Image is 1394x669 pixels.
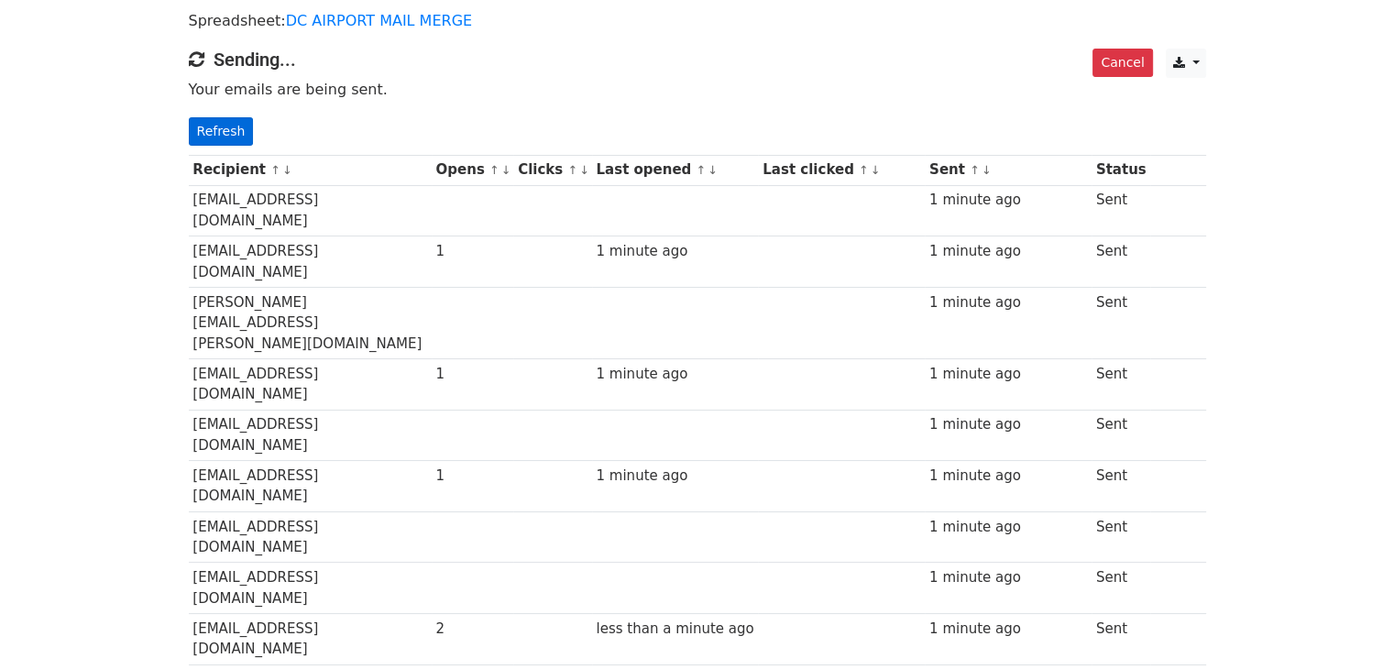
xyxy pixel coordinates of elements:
td: Sent [1092,563,1150,614]
a: ↑ [270,163,280,177]
div: 1 minute ago [929,619,1087,640]
td: Sent [1092,511,1150,563]
div: 1 minute ago [929,292,1087,313]
div: 2 [436,619,510,640]
div: 1 [436,364,510,385]
th: Clicks [513,155,591,185]
td: Sent [1092,236,1150,288]
div: less than a minute ago [596,619,753,640]
a: ↓ [982,163,992,177]
div: 1 [436,241,510,262]
h4: Sending... [189,49,1206,71]
div: 1 minute ago [929,466,1087,487]
a: ↓ [708,163,718,177]
a: Refresh [189,117,254,146]
th: Opens [432,155,514,185]
td: [EMAIL_ADDRESS][DOMAIN_NAME] [189,461,432,512]
a: ↓ [282,163,292,177]
a: DC AIRPORT MAIL MERGE [286,12,472,29]
td: Sent [1092,358,1150,410]
p: Your emails are being sent. [189,80,1206,99]
a: Cancel [1092,49,1152,77]
a: ↓ [579,163,589,177]
div: 1 minute ago [929,414,1087,435]
th: Sent [925,155,1092,185]
td: [EMAIL_ADDRESS][DOMAIN_NAME] [189,563,432,614]
th: Recipient [189,155,432,185]
a: ↑ [859,163,869,177]
div: 1 minute ago [596,466,753,487]
td: Sent [1092,287,1150,358]
a: ↑ [696,163,706,177]
th: Last clicked [758,155,925,185]
td: Sent [1092,461,1150,512]
div: 1 minute ago [929,364,1087,385]
a: ↓ [871,163,881,177]
iframe: Chat Widget [1302,581,1394,669]
div: 1 minute ago [929,567,1087,588]
td: [EMAIL_ADDRESS][DOMAIN_NAME] [189,358,432,410]
a: ↑ [567,163,577,177]
th: Status [1092,155,1150,185]
td: [EMAIL_ADDRESS][DOMAIN_NAME] [189,410,432,461]
td: [EMAIL_ADDRESS][DOMAIN_NAME] [189,613,432,664]
a: ↑ [970,163,980,177]
td: [PERSON_NAME][EMAIL_ADDRESS][PERSON_NAME][DOMAIN_NAME] [189,287,432,358]
div: 1 [436,466,510,487]
p: Spreadsheet: [189,11,1206,30]
td: Sent [1092,613,1150,664]
div: 1 minute ago [596,364,753,385]
div: 1 minute ago [929,190,1087,211]
td: [EMAIL_ADDRESS][DOMAIN_NAME] [189,236,432,288]
div: 1 minute ago [929,241,1087,262]
a: ↑ [489,163,499,177]
div: 1 minute ago [596,241,753,262]
td: [EMAIL_ADDRESS][DOMAIN_NAME] [189,511,432,563]
td: Sent [1092,410,1150,461]
th: Last opened [592,155,759,185]
div: 1 minute ago [929,517,1087,538]
td: Sent [1092,185,1150,236]
td: [EMAIL_ADDRESS][DOMAIN_NAME] [189,185,432,236]
a: ↓ [501,163,511,177]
